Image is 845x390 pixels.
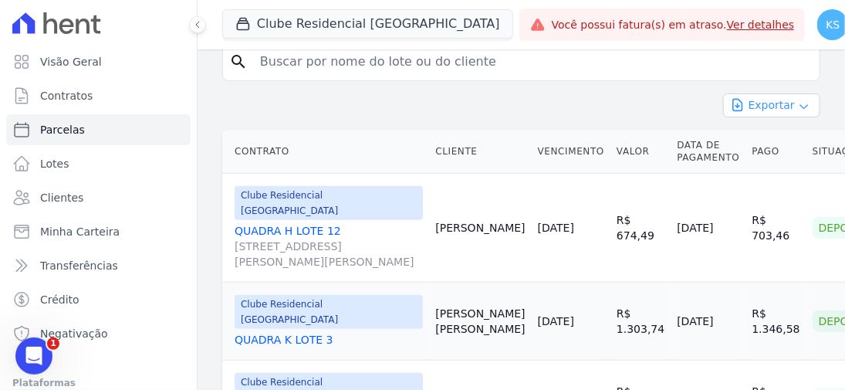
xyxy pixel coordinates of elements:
span: Visão Geral [40,54,102,70]
span: Clientes [40,190,83,205]
button: Clube Residencial [GEOGRAPHIC_DATA] [222,9,513,39]
th: Contrato [222,130,429,174]
span: 1 [47,337,59,350]
a: Visão Geral [6,46,191,77]
a: QUADRA H LOTE 12[STREET_ADDRESS][PERSON_NAME][PERSON_NAME] [235,223,423,270]
td: R$ 1.346,58 [745,283,806,361]
span: Negativação [40,326,108,341]
span: [STREET_ADDRESS][PERSON_NAME][PERSON_NAME] [235,239,423,270]
button: Exportar [723,93,820,117]
td: R$ 703,46 [745,174,806,283]
a: Ver detalhes [727,19,795,31]
a: Contratos [6,80,191,111]
span: Crédito [40,292,79,307]
a: QUADRA K LOTE 3 [235,332,423,348]
span: Parcelas [40,122,85,137]
a: Parcelas [6,114,191,145]
a: Minha Carteira [6,216,191,247]
iframe: Intercom live chat [15,337,52,375]
td: R$ 674,49 [610,174,671,283]
th: Pago [745,130,806,174]
td: [PERSON_NAME] [429,174,531,283]
span: Minha Carteira [40,224,120,239]
a: Transferências [6,250,191,281]
a: [DATE] [538,315,574,327]
span: Clube Residencial [GEOGRAPHIC_DATA] [235,186,423,220]
span: Clube Residencial [GEOGRAPHIC_DATA] [235,295,423,329]
td: [DATE] [671,283,745,361]
th: Data de Pagamento [671,130,745,174]
td: R$ 1.303,74 [610,283,671,361]
span: Contratos [40,88,93,103]
span: KS [826,19,840,30]
a: Lotes [6,148,191,179]
td: [DATE] [671,174,745,283]
a: Negativação [6,318,191,349]
th: Valor [610,130,671,174]
th: Vencimento [532,130,610,174]
span: Transferências [40,258,118,273]
span: Você possui fatura(s) em atraso. [552,17,795,33]
th: Cliente [429,130,531,174]
a: Crédito [6,284,191,315]
span: Lotes [40,156,69,171]
input: Buscar por nome do lote ou do cliente [251,46,813,77]
td: [PERSON_NAME] [PERSON_NAME] [429,283,531,361]
a: Clientes [6,182,191,213]
i: search [229,53,248,71]
a: [DATE] [538,222,574,234]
